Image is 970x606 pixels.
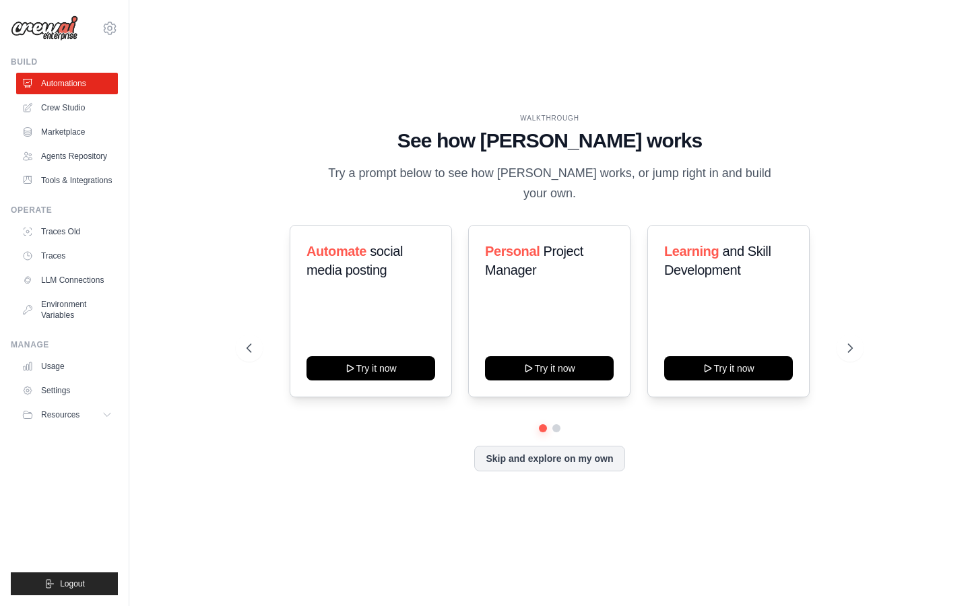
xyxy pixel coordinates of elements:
[306,356,435,380] button: Try it now
[247,129,852,153] h1: See how [PERSON_NAME] works
[485,244,540,259] span: Personal
[16,269,118,291] a: LLM Connections
[11,15,78,41] img: Logo
[306,244,366,259] span: Automate
[16,221,118,242] a: Traces Old
[16,145,118,167] a: Agents Repository
[323,164,776,203] p: Try a prompt below to see how [PERSON_NAME] works, or jump right in and build your own.
[11,339,118,350] div: Manage
[16,245,118,267] a: Traces
[474,446,624,471] button: Skip and explore on my own
[11,57,118,67] div: Build
[664,244,719,259] span: Learning
[11,205,118,215] div: Operate
[485,356,614,380] button: Try it now
[16,294,118,326] a: Environment Variables
[16,380,118,401] a: Settings
[16,356,118,377] a: Usage
[664,244,771,277] span: and Skill Development
[16,73,118,94] a: Automations
[16,170,118,191] a: Tools & Integrations
[16,121,118,143] a: Marketplace
[664,356,793,380] button: Try it now
[306,244,403,277] span: social media posting
[16,404,118,426] button: Resources
[485,244,583,277] span: Project Manager
[16,97,118,119] a: Crew Studio
[41,409,79,420] span: Resources
[247,113,852,123] div: WALKTHROUGH
[60,578,85,589] span: Logout
[11,572,118,595] button: Logout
